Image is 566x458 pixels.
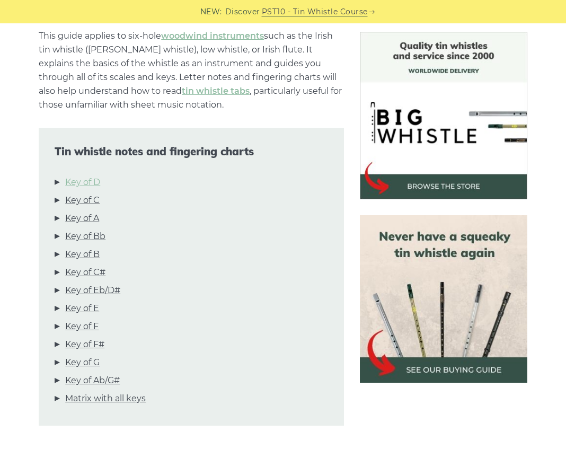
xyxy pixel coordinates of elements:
[65,284,120,297] a: Key of Eb/D#
[65,175,100,189] a: Key of D
[65,212,99,225] a: Key of A
[65,248,100,261] a: Key of B
[39,29,344,112] p: This guide applies to six-hole such as the Irish tin whistle ([PERSON_NAME] whistle), low whistle...
[65,374,120,387] a: Key of Ab/G#
[65,320,99,333] a: Key of F
[65,392,146,406] a: Matrix with all keys
[200,6,222,18] span: NEW:
[225,6,260,18] span: Discover
[65,338,104,351] a: Key of F#
[65,193,100,207] a: Key of C
[65,230,105,243] a: Key of Bb
[262,6,368,18] a: PST10 - Tin Whistle Course
[65,302,99,315] a: Key of E
[360,215,527,383] img: tin whistle buying guide
[65,266,105,279] a: Key of C#
[360,32,527,199] img: BigWhistle Tin Whistle Store
[55,145,328,158] span: Tin whistle notes and fingering charts
[161,31,264,41] a: woodwind instruments
[65,356,100,369] a: Key of G
[182,86,250,96] a: tin whistle tabs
